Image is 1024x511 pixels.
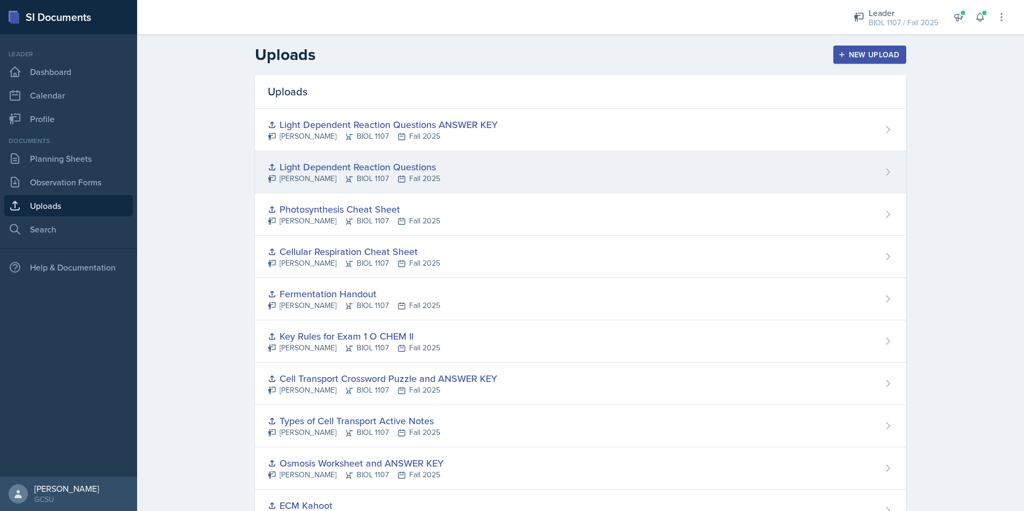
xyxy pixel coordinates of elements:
div: Cellular Respiration Cheat Sheet [268,244,440,259]
a: Key Rules for Exam 1 O CHEM II [PERSON_NAME]BIOL 1107Fall 2025 [255,320,906,363]
div: Documents [4,136,133,146]
a: Osmosis Worksheet and ANSWER KEY [PERSON_NAME]BIOL 1107Fall 2025 [255,447,906,490]
a: Search [4,219,133,240]
a: Uploads [4,195,133,216]
a: Cellular Respiration Cheat Sheet [PERSON_NAME]BIOL 1107Fall 2025 [255,236,906,278]
div: New Upload [840,50,900,59]
div: [PERSON_NAME] BIOL 1107 Fall 2025 [268,258,440,269]
a: Types of Cell Transport Active Notes [PERSON_NAME]BIOL 1107Fall 2025 [255,405,906,447]
div: [PERSON_NAME] BIOL 1107 Fall 2025 [268,215,440,227]
div: Leader [869,6,938,19]
div: Light Dependent Reaction Questions ANSWER KEY [268,117,498,132]
div: [PERSON_NAME] BIOL 1107 Fall 2025 [268,300,440,311]
a: Light Dependent Reaction Questions ANSWER KEY [PERSON_NAME]BIOL 1107Fall 2025 [255,109,906,151]
div: [PERSON_NAME] BIOL 1107 Fall 2025 [268,131,498,142]
div: [PERSON_NAME] BIOL 1107 Fall 2025 [268,469,443,480]
a: Profile [4,108,133,130]
div: Light Dependent Reaction Questions [268,160,440,174]
div: Key Rules for Exam 1 O CHEM II [268,329,440,343]
a: Cell Transport Crossword Puzzle and ANSWER KEY [PERSON_NAME]BIOL 1107Fall 2025 [255,363,906,405]
a: Observation Forms [4,171,133,193]
div: Types of Cell Transport Active Notes [268,414,440,428]
a: Photosynthesis Cheat Sheet [PERSON_NAME]BIOL 1107Fall 2025 [255,193,906,236]
h2: Uploads [255,45,315,64]
div: BIOL 1107 / Fall 2025 [869,17,938,28]
a: Light Dependent Reaction Questions [PERSON_NAME]BIOL 1107Fall 2025 [255,151,906,193]
div: Uploads [255,75,906,109]
div: Leader [4,49,133,59]
a: Fermentation Handout [PERSON_NAME]BIOL 1107Fall 2025 [255,278,906,320]
div: Help & Documentation [4,257,133,278]
div: GCSU [34,494,99,505]
div: Cell Transport Crossword Puzzle and ANSWER KEY [268,371,497,386]
div: [PERSON_NAME] BIOL 1107 Fall 2025 [268,385,497,396]
a: Planning Sheets [4,148,133,169]
a: Calendar [4,85,133,106]
div: [PERSON_NAME] [34,483,99,494]
div: [PERSON_NAME] BIOL 1107 Fall 2025 [268,173,440,184]
div: Fermentation Handout [268,287,440,301]
div: Photosynthesis Cheat Sheet [268,202,440,216]
div: Osmosis Worksheet and ANSWER KEY [268,456,443,470]
a: Dashboard [4,61,133,82]
div: [PERSON_NAME] BIOL 1107 Fall 2025 [268,342,440,354]
div: [PERSON_NAME] BIOL 1107 Fall 2025 [268,427,440,438]
button: New Upload [833,46,907,64]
